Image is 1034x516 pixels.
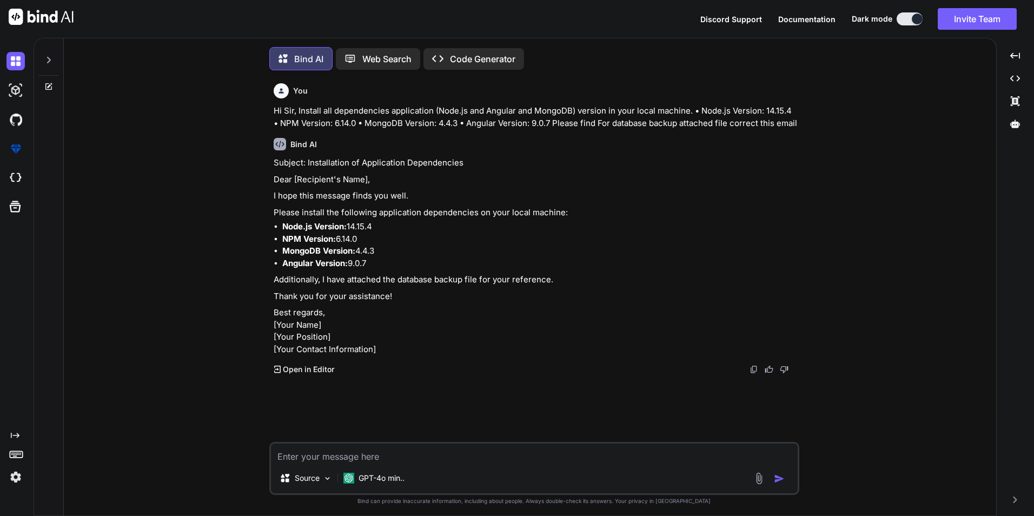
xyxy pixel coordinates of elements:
[274,307,797,355] p: Best regards, [Your Name] [Your Position] [Your Contact Information]
[274,157,797,169] p: Subject: Installation of Application Dependencies
[282,246,355,256] strong: MongoDB Version:
[274,207,797,219] p: Please install the following application dependencies on your local machine:
[852,14,892,24] span: Dark mode
[282,221,797,233] li: 14.15.4
[6,140,25,158] img: premium
[269,497,799,505] p: Bind can provide inaccurate information, including about people. Always double-check its answers....
[6,81,25,100] img: darkAi-studio
[938,8,1017,30] button: Invite Team
[765,365,773,374] img: like
[778,14,836,25] button: Documentation
[274,174,797,186] p: Dear [Recipient's Name],
[294,52,323,65] p: Bind AI
[6,468,25,486] img: settings
[293,85,308,96] h6: You
[282,257,797,270] li: 9.0.7
[274,274,797,286] p: Additionally, I have attached the database backup file for your reference.
[6,52,25,70] img: darkChat
[750,365,758,374] img: copy
[282,233,797,246] li: 6.14.0
[295,473,320,484] p: Source
[359,473,405,484] p: GPT-4o min..
[6,169,25,187] img: cloudideIcon
[9,9,74,25] img: Bind AI
[282,245,797,257] li: 4.4.3
[774,473,785,484] img: icon
[282,258,348,268] strong: Angular Version:
[362,52,412,65] p: Web Search
[700,14,762,25] button: Discord Support
[778,15,836,24] span: Documentation
[780,365,788,374] img: dislike
[6,110,25,129] img: githubDark
[283,364,334,375] p: Open in Editor
[343,473,354,484] img: GPT-4o mini
[450,52,515,65] p: Code Generator
[274,290,797,303] p: Thank you for your assistance!
[282,221,347,231] strong: Node.js Version:
[323,474,332,483] img: Pick Models
[290,139,317,150] h6: Bind AI
[274,190,797,202] p: I hope this message finds you well.
[274,105,797,129] p: Hi Sir, Install all dependencies application (Node.js and Angular and MongoDB) version in your lo...
[753,472,765,485] img: attachment
[282,234,336,244] strong: NPM Version:
[700,15,762,24] span: Discord Support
